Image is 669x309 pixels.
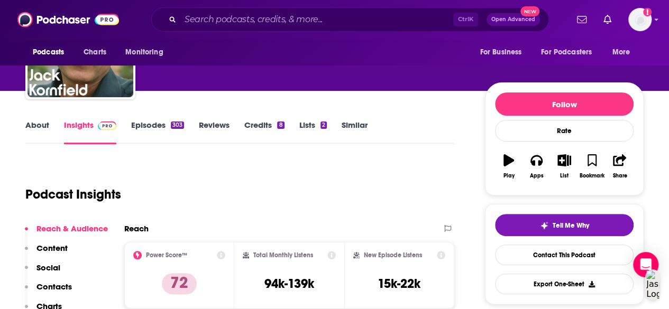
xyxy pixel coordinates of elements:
a: Similar [342,120,368,144]
button: Play [495,147,523,185]
div: 8 [277,121,284,129]
button: open menu [118,42,177,62]
button: Follow [495,92,634,116]
span: For Business [480,45,521,60]
button: Content [25,243,68,263]
h3: 94k-139k [264,276,314,292]
button: open menu [472,42,535,62]
h2: Reach [124,223,149,233]
span: More [612,45,630,60]
div: Search podcasts, credits, & more... [151,7,549,32]
div: 303 [171,121,184,129]
svg: Add a profile image [643,8,652,16]
div: Play [503,173,515,179]
a: Credits8 [244,120,284,144]
input: Search podcasts, credits, & more... [180,11,453,28]
button: Bookmark [578,147,606,185]
button: open menu [605,42,644,62]
h1: Podcast Insights [25,186,121,202]
p: Social [36,263,60,273]
img: tell me why sparkle [540,221,548,230]
button: Export One-Sheet [495,274,634,294]
div: Rate [495,120,634,142]
a: Show notifications dropdown [599,11,616,29]
span: Charts [84,45,106,60]
a: About [25,120,49,144]
p: 72 [162,273,197,294]
img: Podchaser - Follow, Share and Rate Podcasts [17,10,119,30]
span: Open Advanced [491,17,535,22]
div: Apps [530,173,544,179]
button: Reach & Audience [25,223,108,243]
a: Contact This Podcast [495,245,634,265]
div: List [560,173,569,179]
h2: Total Monthly Listens [253,251,313,259]
h2: Power Score™ [146,251,187,259]
button: Share [606,147,634,185]
div: 2 [320,121,327,129]
button: List [551,147,578,185]
div: Share [612,173,627,179]
p: Reach & Audience [36,223,108,233]
img: User Profile [628,8,652,31]
span: Monitoring [125,45,163,60]
span: Ctrl K [453,13,478,26]
button: open menu [25,42,78,62]
a: Lists2 [299,120,327,144]
a: InsightsPodchaser Pro [64,120,116,144]
img: Podchaser Pro [98,121,116,130]
button: Social [25,263,60,282]
span: New [520,6,539,16]
button: Open AdvancedNew [487,13,540,26]
span: Podcasts [33,45,64,60]
span: Tell Me Why [553,221,589,230]
span: For Podcasters [541,45,592,60]
a: Charts [77,42,113,62]
p: Content [36,243,68,253]
button: open menu [534,42,607,62]
a: Show notifications dropdown [573,11,591,29]
a: Episodes303 [131,120,184,144]
h3: 15k-22k [378,276,420,292]
a: Reviews [199,120,230,144]
button: Show profile menu [628,8,652,31]
button: tell me why sparkleTell Me Why [495,214,634,236]
p: Contacts [36,282,72,292]
button: Apps [523,147,550,185]
div: Open Intercom Messenger [633,252,658,277]
h2: New Episode Listens [364,251,422,259]
button: Contacts [25,282,72,301]
span: Logged in as mmullin [628,8,652,31]
div: Bookmark [580,173,604,179]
